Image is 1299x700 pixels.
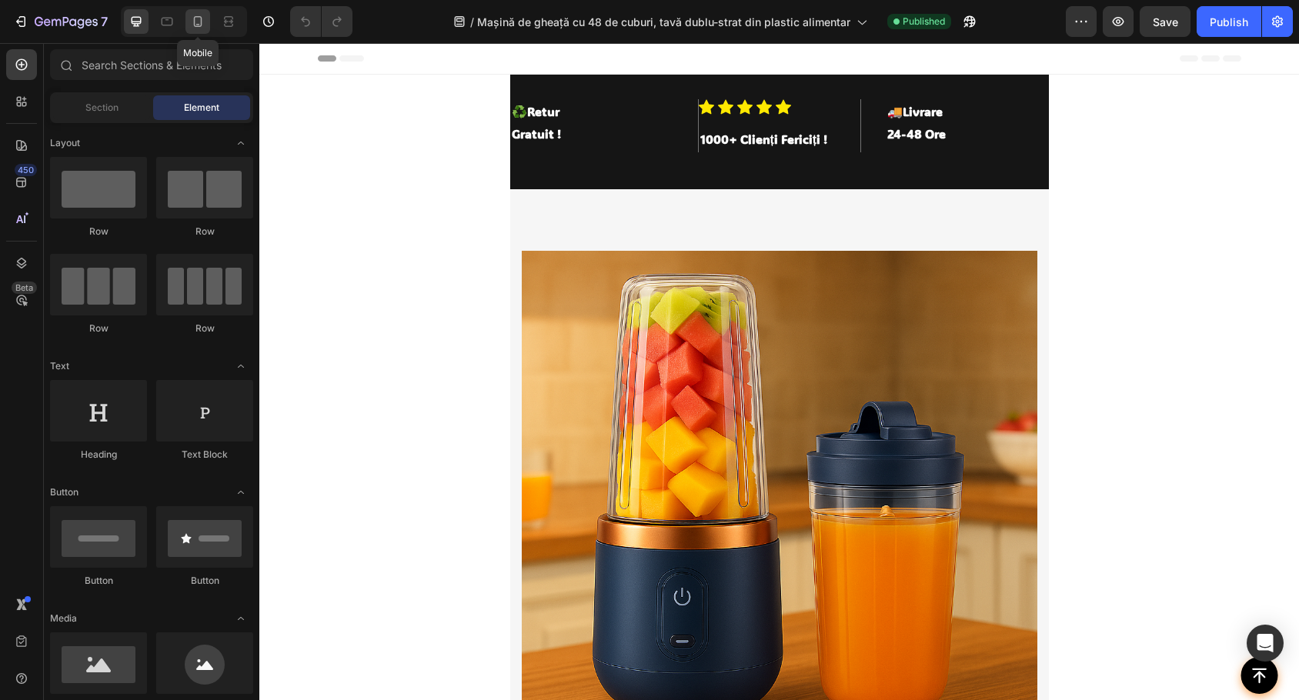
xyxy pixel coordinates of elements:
div: Heading [50,448,147,462]
div: Button [50,574,147,588]
div: Text Block [156,448,253,462]
span: / [470,14,474,30]
button: Publish [1197,6,1261,37]
iframe: Design area [259,43,1299,700]
span: Toggle open [229,606,253,631]
p: 7 [101,12,108,31]
span: Toggle open [229,480,253,505]
div: Beta [12,282,37,294]
span: Mașină de gheață cu 48 de cuburi, tavă dublu-strat din plastic alimentar [477,14,850,30]
button: 7 [6,6,115,37]
span: Save [1153,15,1178,28]
input: Search Sections & Elements [50,49,253,80]
span: Text [50,359,69,373]
span: Published [903,15,945,28]
div: Publish [1210,14,1248,30]
p: 1000+ Clien [441,85,599,108]
span: Media [50,612,77,625]
div: Row [156,322,253,335]
span: Toggle open [229,354,253,378]
div: 450 [15,164,37,176]
div: Row [50,322,147,335]
div: Row [156,225,253,238]
span: Layout [50,136,80,150]
span: Button [50,485,78,499]
div: Undo/Redo [290,6,352,37]
div: Open Intercom Messenger [1247,625,1284,662]
button: Save [1140,6,1190,37]
span: Element [184,101,219,115]
p: 24-48 Ore [628,80,788,102]
div: Button [156,574,253,588]
strong: ți Fericiți ! [511,88,569,104]
span: Section [85,101,119,115]
div: Row [50,225,147,238]
span: Toggle open [229,131,253,155]
p: 🚚Livrare [628,58,788,80]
